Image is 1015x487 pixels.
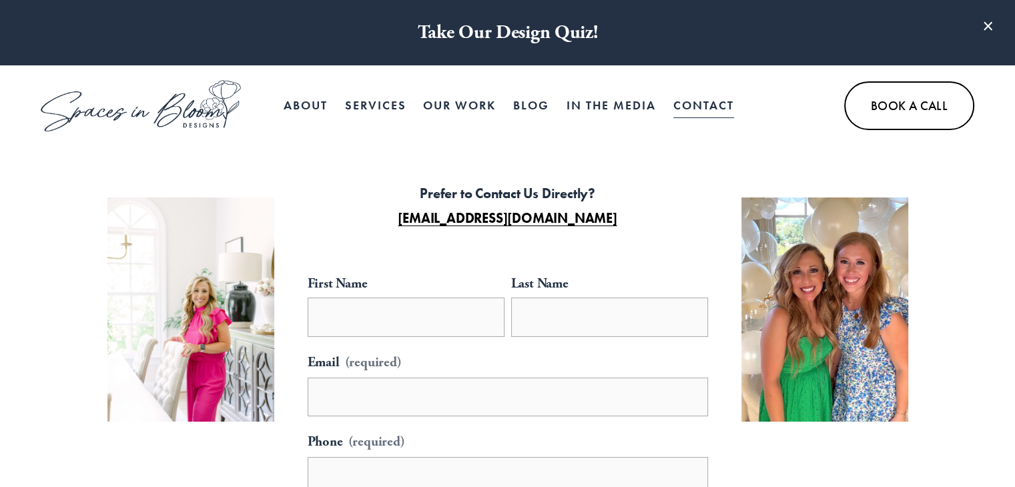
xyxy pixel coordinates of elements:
a: About [284,92,328,119]
a: Contact [673,92,734,119]
strong: Prefer to Contact Us Directly? [420,185,595,201]
strong: [EMAIL_ADDRESS][DOMAIN_NAME] [398,209,617,226]
span: Phone [308,430,343,454]
a: Book A Call [844,81,974,130]
div: First Name [308,272,504,298]
span: (required) [348,435,405,448]
a: In the Media [567,92,656,119]
a: Our Work [423,92,496,119]
div: Last Name [511,272,708,298]
a: Blog [513,92,549,119]
a: folder dropdown [345,92,406,119]
a: [EMAIL_ADDRESS][DOMAIN_NAME] [398,209,617,227]
span: (required) [345,350,402,375]
span: Services [345,93,406,118]
span: Email [308,350,340,375]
